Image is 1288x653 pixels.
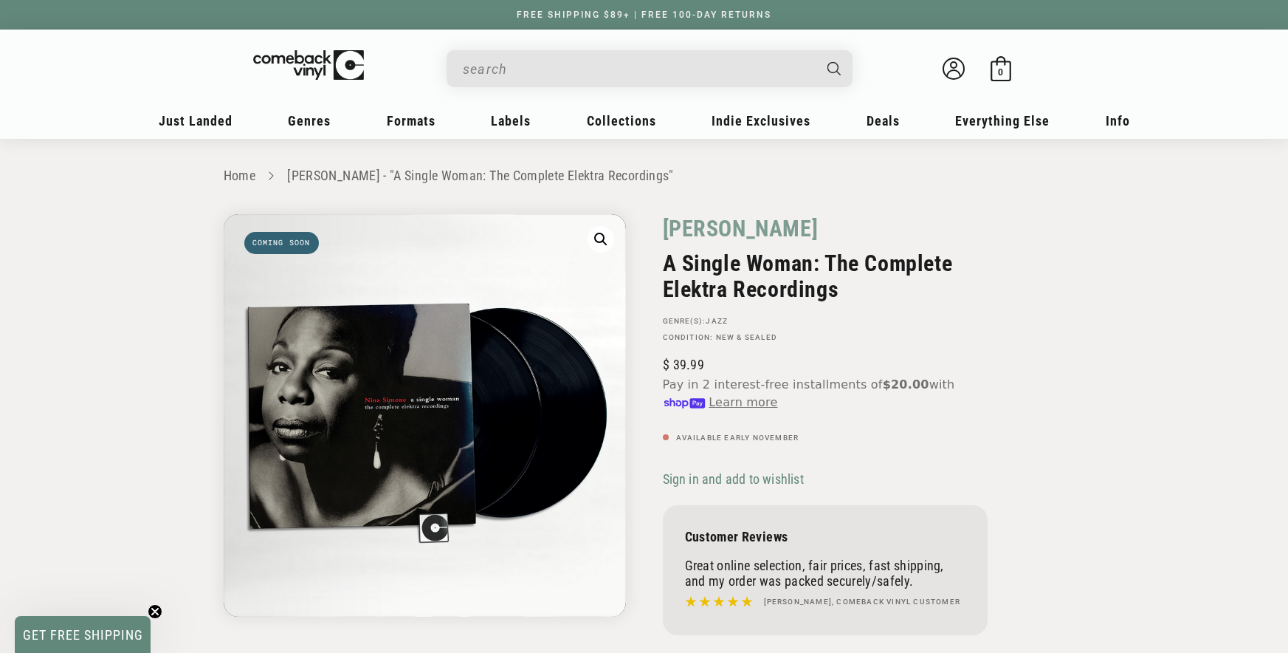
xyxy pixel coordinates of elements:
[685,592,753,612] img: star5.svg
[685,558,965,589] p: Great online selection, fair prices, fast shipping, and my order was packed securely/safely.
[159,113,233,129] span: Just Landed
[955,113,1050,129] span: Everything Else
[1106,113,1130,129] span: Info
[15,616,151,653] div: GET FREE SHIPPINGClose teaser
[663,471,808,488] button: Sign in and add to wishlist
[387,113,435,129] span: Formats
[23,627,143,643] span: GET FREE SHIPPING
[663,317,988,326] p: GENRE(S):
[663,214,819,243] a: [PERSON_NAME]
[491,113,531,129] span: Labels
[764,596,961,608] h4: [PERSON_NAME], Comeback Vinyl customer
[463,54,813,84] input: When autocomplete results are available use up and down arrows to review and enter to select
[998,66,1003,78] span: 0
[288,113,331,129] span: Genres
[587,113,656,129] span: Collections
[676,434,799,442] span: Available Early November
[148,604,162,619] button: Close teaser
[224,165,1065,187] nav: breadcrumbs
[867,113,900,129] span: Deals
[663,471,804,487] span: Sign in and add to wishlist
[447,50,853,87] div: Search
[287,168,673,183] a: [PERSON_NAME] - "A Single Woman: The Complete Elektra Recordings"
[502,10,786,20] a: FREE SHIPPING $89+ | FREE 100-DAY RETURNS
[685,529,965,544] p: Customer Reviews
[224,168,255,183] a: Home
[663,333,988,342] p: Condition: New & Sealed
[712,113,810,129] span: Indie Exclusives
[706,317,728,325] a: Jazz
[663,357,669,372] span: $
[814,50,854,87] button: Search
[663,357,704,372] span: 39.99
[663,250,988,302] h2: A Single Woman: The Complete Elektra Recordings
[244,232,319,254] span: Coming soon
